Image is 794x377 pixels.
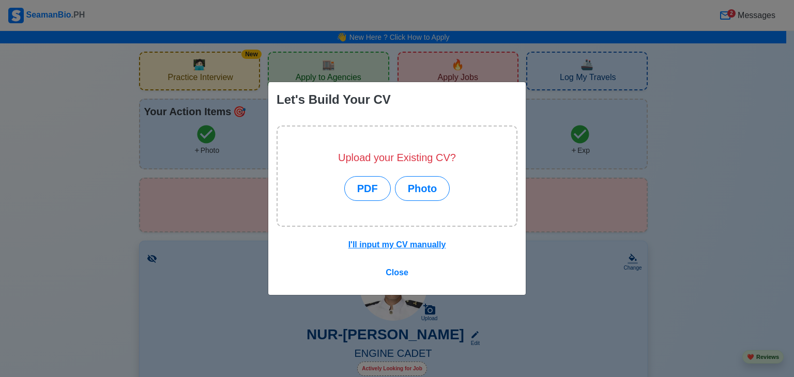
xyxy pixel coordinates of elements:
[338,151,456,164] h5: Upload your Existing CV?
[395,176,450,201] button: Photo
[379,263,415,282] button: Close
[348,240,446,249] u: I'll input my CV manually
[386,268,408,277] span: Close
[277,90,391,109] div: Let's Build Your CV
[344,176,391,201] button: PDF
[342,235,453,255] button: I'll input my CV manually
